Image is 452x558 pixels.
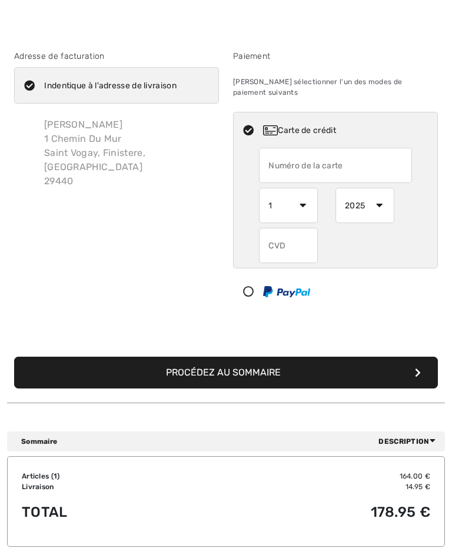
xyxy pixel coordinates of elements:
[378,436,440,447] span: Description
[22,471,199,481] td: Articles ( )
[233,67,438,107] div: [PERSON_NAME] sélectionner l'un des modes de paiement suivants
[263,125,278,135] img: Carte de crédit
[14,357,438,388] button: Procédez au sommaire
[199,492,430,532] td: 178.95 €
[21,436,440,447] div: Sommaire
[199,471,430,481] td: 164.00 €
[44,79,177,92] div: Indentique à l'adresse de livraison
[14,50,219,62] div: Adresse de facturation
[199,481,430,492] td: 14.95 €
[35,108,219,198] div: [PERSON_NAME] 1 Chemin Du Mur Saint Vogay, Finistere, [GEOGRAPHIC_DATA] 29440
[54,472,57,480] span: 1
[22,492,199,532] td: Total
[263,286,310,297] img: PayPal
[263,124,430,137] div: Carte de crédit
[22,481,199,492] td: Livraison
[233,50,438,62] div: Paiement
[259,228,318,263] input: CVD
[259,148,412,183] input: Numéro de la carte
